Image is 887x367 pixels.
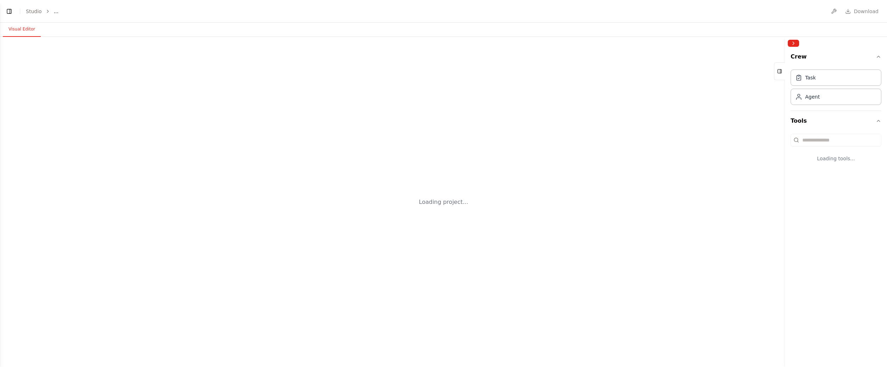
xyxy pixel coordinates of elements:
span: ... [54,8,58,15]
div: Loading project... [419,198,468,206]
button: Tools [791,111,881,131]
button: Visual Editor [3,22,41,37]
div: Task [805,74,816,81]
button: Collapse right sidebar [788,40,799,47]
button: Crew [791,50,881,67]
nav: breadcrumb [26,8,58,15]
a: Studio [26,9,42,14]
button: Show left sidebar [4,6,14,16]
div: Crew [791,67,881,111]
div: Agent [805,93,820,100]
button: Toggle Sidebar [782,37,788,367]
div: Tools [791,131,881,173]
div: Loading tools... [791,149,881,168]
